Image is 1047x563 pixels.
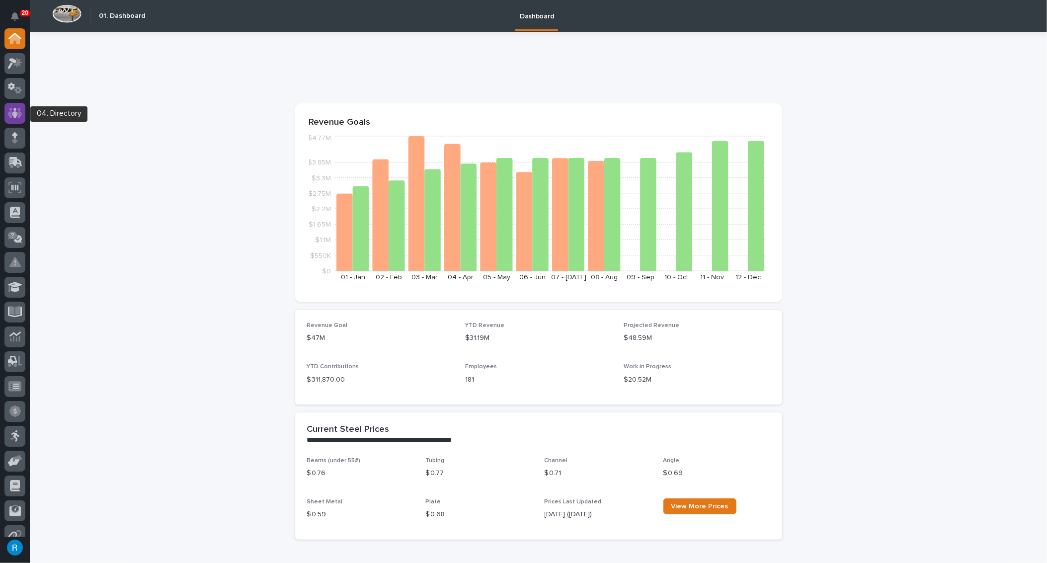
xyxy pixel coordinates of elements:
text: 12 - Dec [735,274,761,281]
text: 08 - Aug [591,274,618,281]
p: $47M [307,333,454,343]
span: Work in Progress [624,364,671,370]
span: Channel [545,458,568,464]
p: $31.19M [465,333,612,343]
h2: 01. Dashboard [99,12,145,20]
text: 07 - [DATE] [551,274,586,281]
tspan: $3.85M [308,160,331,166]
span: YTD Contributions [307,364,359,370]
span: Prices Last Updated [545,499,602,505]
p: $ 0.68 [426,509,533,520]
text: 06 - Jun [519,274,546,281]
p: $20.52M [624,375,770,385]
span: Beams (under 55#) [307,458,361,464]
span: View More Prices [671,503,728,510]
tspan: $0 [322,268,331,275]
span: YTD Revenue [465,322,504,328]
h2: Current Steel Prices [307,424,390,435]
text: 09 - Sep [626,274,654,281]
div: Notifications20 [12,12,25,28]
span: Revenue Goal [307,322,348,328]
tspan: $4.77M [308,135,331,142]
span: Plate [426,499,441,505]
p: $ 311,870.00 [307,375,454,385]
span: Projected Revenue [624,322,679,328]
text: 02 - Feb [376,274,402,281]
p: 181 [465,375,612,385]
p: [DATE] ([DATE]) [545,509,651,520]
p: $ 0.76 [307,468,414,479]
img: Workspace Logo [52,4,81,23]
tspan: $3.3M [312,175,331,182]
text: 05 - May [483,274,510,281]
p: $ 0.77 [426,468,533,479]
text: 11 - Nov [700,274,724,281]
text: 03 - Mar [411,274,438,281]
span: Tubing [426,458,445,464]
tspan: $2.75M [308,190,331,197]
p: Revenue Goals [309,117,768,128]
text: 04 - Apr [448,274,474,281]
p: $ 0.71 [545,468,651,479]
p: $ 0.59 [307,509,414,520]
text: 01 - Jan [340,274,365,281]
p: $48.59M [624,333,770,343]
button: Notifications [4,6,25,27]
tspan: $1.65M [309,222,331,229]
text: 10 - Oct [664,274,688,281]
a: View More Prices [663,498,736,514]
p: $ 0.69 [663,468,770,479]
tspan: $1.1M [315,237,331,244]
p: 20 [22,9,28,16]
span: Angle [663,458,680,464]
tspan: $2.2M [312,206,331,213]
span: Employees [465,364,497,370]
tspan: $550K [310,252,331,259]
button: users-avatar [4,537,25,558]
span: Sheet Metal [307,499,343,505]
